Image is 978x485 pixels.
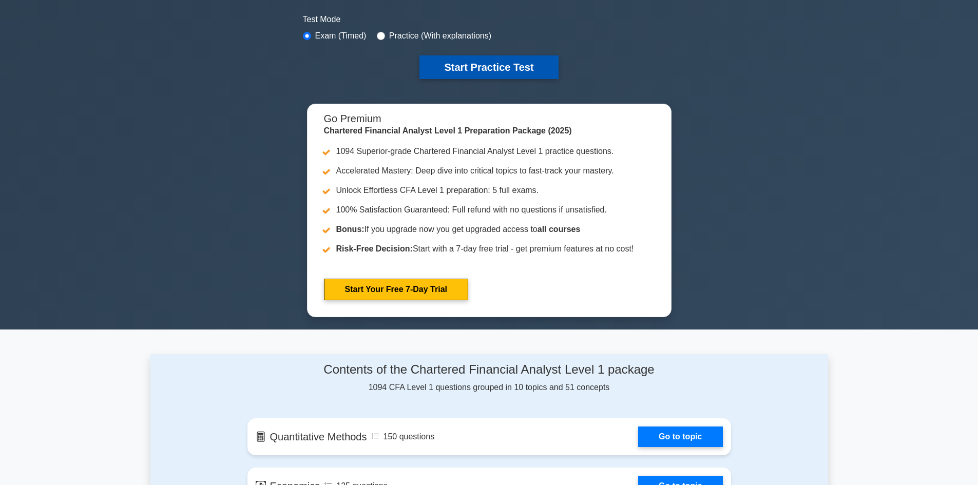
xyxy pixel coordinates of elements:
h4: Contents of the Chartered Financial Analyst Level 1 package [247,362,731,377]
label: Exam (Timed) [315,30,367,42]
a: Go to topic [638,426,722,447]
label: Test Mode [303,13,676,26]
label: Practice (With explanations) [389,30,491,42]
button: Start Practice Test [419,55,558,79]
a: Start Your Free 7-Day Trial [324,279,468,300]
div: 1094 CFA Level 1 questions grouped in 10 topics and 51 concepts [247,362,731,394]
